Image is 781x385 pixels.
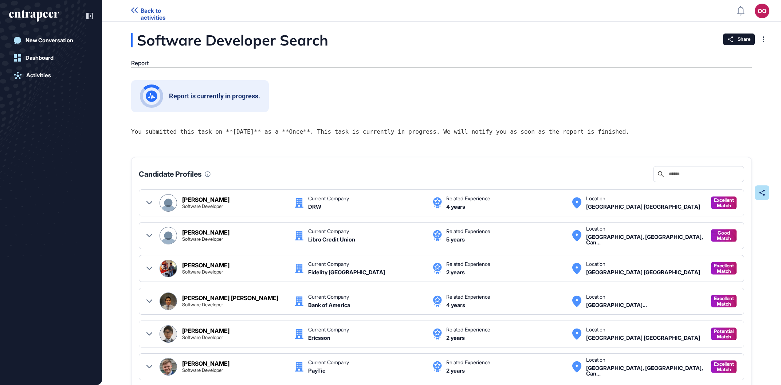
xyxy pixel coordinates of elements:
[446,360,490,365] div: Related Experience
[182,368,223,373] div: Software Developer
[308,262,349,267] div: Current Company
[586,294,605,299] div: Location
[182,295,278,301] div: [PERSON_NAME] [PERSON_NAME]
[308,270,385,275] div: Fidelity Canada
[160,227,177,244] img: Jimmy Tang-tran
[446,270,465,275] div: 2 years
[714,361,734,372] span: Excellent Match
[308,294,349,299] div: Current Company
[308,237,355,242] div: Libro Credit Union
[586,270,700,275] div: Canada Canada
[715,230,733,241] span: Good Match
[586,357,605,362] div: Location
[446,294,490,299] div: Related Experience
[586,204,700,209] div: Canada Canada
[25,55,54,61] div: Dashboard
[446,335,465,341] div: 2 years
[182,361,229,366] div: [PERSON_NAME]
[160,293,177,310] img: Hans Patrick Paras
[160,195,177,211] img: Pierre-antoine Rousseau
[9,33,93,48] a: New Conversation
[738,36,750,42] span: Share
[9,10,59,22] div: entrapeer-logo
[586,327,605,332] div: Location
[586,262,605,267] div: Location
[446,229,490,234] div: Related Experience
[446,196,490,201] div: Related Experience
[308,229,349,234] div: Current Company
[714,263,734,274] span: Excellent Match
[182,262,229,268] div: [PERSON_NAME]
[146,90,157,102] img: pulse
[714,197,734,208] span: Excellent Match
[9,51,93,65] a: Dashboard
[139,170,202,178] span: Candidate Profiles
[308,327,349,332] div: Current Company
[586,365,704,376] div: Oshawa, Ontario, Canada Canada
[714,329,734,339] span: Potential Match
[182,270,223,274] div: Software Developer
[131,60,149,67] div: Report
[160,326,177,342] img: Hyunbum Cho
[586,302,647,308] div: Greater Toronto Area, Canada Canada
[586,196,605,201] div: Location
[169,93,260,99] div: Report is currently in progress.
[586,335,700,341] div: Canada Canada
[182,328,229,334] div: [PERSON_NAME]
[308,204,321,209] div: DRW
[446,302,465,308] div: 4 years
[446,368,465,373] div: 2 years
[308,360,349,365] div: Current Company
[308,196,349,201] div: Current Company
[446,262,490,267] div: Related Experience
[308,335,330,341] div: Ericsson
[308,302,350,308] div: Bank of America
[182,335,223,340] div: Software Developer
[182,237,223,241] div: Software Developer
[446,237,465,242] div: 5 years
[131,127,752,137] pre: You submitted this task on **[DATE]** as a **Once**. This task is currently in progress. We will ...
[446,204,465,209] div: 4 years
[160,358,177,375] img: Michael Magahey
[182,204,223,209] div: Software Developer
[182,197,229,203] div: [PERSON_NAME]
[755,4,769,18] button: OO
[714,296,734,307] span: Excellent Match
[182,302,223,307] div: Software Developer
[586,226,605,231] div: Location
[131,7,187,14] a: Back to activities
[160,260,177,277] img: Jeyaprashanth Sivasubramaniam
[131,33,401,47] div: Software Developer Search
[308,368,325,373] div: PayTic
[182,229,229,235] div: [PERSON_NAME]
[586,234,704,245] div: London, Ontario, Canada Canada
[9,68,93,83] a: Activities
[25,37,73,44] div: New Conversation
[446,327,490,332] div: Related Experience
[26,72,51,79] div: Activities
[141,7,187,21] span: Back to activities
